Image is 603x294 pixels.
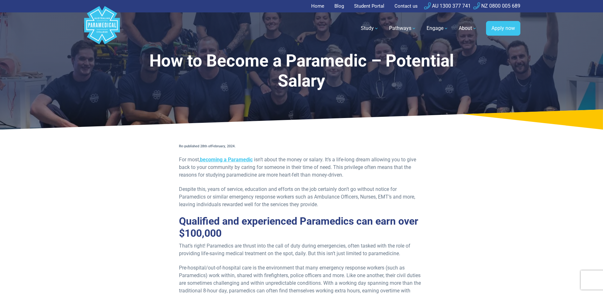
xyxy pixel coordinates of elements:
p: That’s right! Paramedics are thrust into the call of duty during emergencies, often tasked with t... [179,242,424,257]
strong: Re-published 28th of , 2024. [179,144,236,148]
a: Study [357,19,383,37]
a: becoming a Paramedic [200,157,253,163]
a: Australian Paramedical College [83,12,121,45]
a: AU 1300 377 741 [424,3,471,9]
p: For most, isn’t about the money or salary. It’s a life-long dream allowing you to give back to yo... [179,156,424,179]
p: Despite this, years of service, education and efforts on the job certainly don’t go without notic... [179,185,424,208]
a: Engage [423,19,452,37]
h2: Qualified and experienced Paramedics can earn over $100,000 [179,215,424,240]
b: February [211,144,225,148]
h1: How to Become a Paramedic – Potential Salary [138,51,466,91]
a: About [455,19,481,37]
a: Apply now [486,21,520,36]
a: NZ 0800 005 689 [473,3,520,9]
a: Pathways [385,19,420,37]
